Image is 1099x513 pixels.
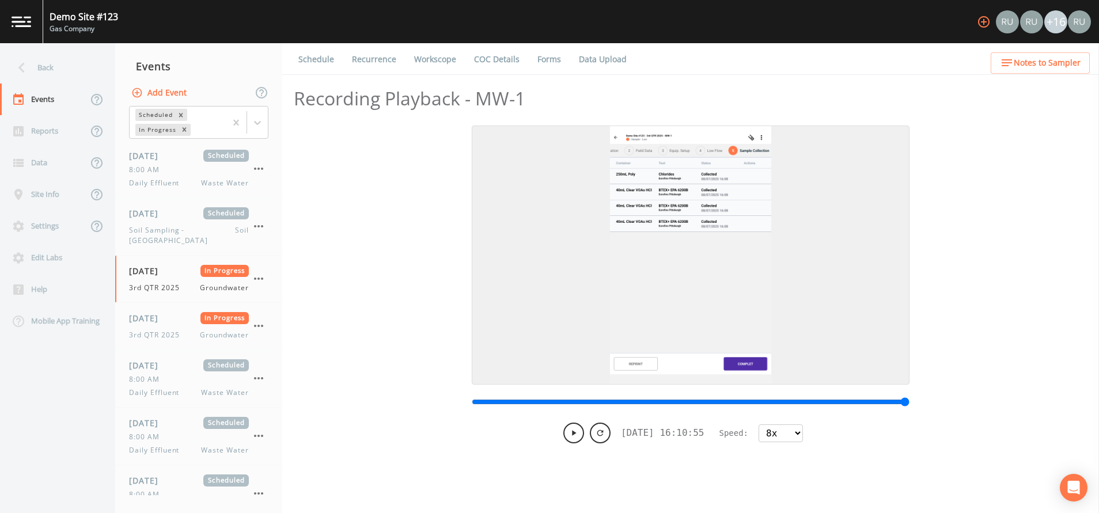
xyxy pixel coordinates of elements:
[178,124,191,136] div: Remove In Progress
[115,140,282,198] a: [DATE]Scheduled8:00 AMDaily EffluentWaste Water
[129,165,166,175] span: 8:00 AM
[235,225,249,246] span: Soil
[294,88,1087,109] h2: Recording Playback - MW-1
[129,432,166,442] span: 8:00 AM
[175,109,187,121] div: Remove Scheduled
[200,265,249,277] span: In Progress
[135,124,178,136] div: In Progress
[50,10,118,24] div: Demo Site #123
[412,43,458,75] a: Workscope
[129,265,166,277] span: [DATE]
[1068,10,1091,33] img: a5c06d64ce99e847b6841ccd0307af82
[203,150,249,162] span: Scheduled
[714,423,753,444] span: Speed:
[129,417,166,429] span: [DATE]
[50,24,118,34] div: Gas Company
[995,10,1020,33] div: Russell Schindler
[129,178,186,188] span: Daily Effluent
[1020,10,1043,33] img: 87da16f8fb5521bff2dfdbd7bbd6e211
[129,374,166,385] span: 8:00 AM
[129,312,166,324] span: [DATE]
[200,283,249,293] span: Groundwater
[201,387,249,398] span: Waste Water
[200,330,249,340] span: Groundwater
[201,178,249,188] span: Waste Water
[129,283,187,293] span: 3rd QTR 2025
[129,445,186,455] span: Daily Effluent
[1060,474,1087,501] div: Open Intercom Messenger
[610,126,771,384] img: Session replay frame
[129,225,235,246] span: Soil Sampling - [GEOGRAPHIC_DATA]
[1020,10,1044,33] div: Russell Schindler
[201,445,249,455] span: Waste Water
[115,256,282,303] a: [DATE]In Progress3rd QTR 2025Groundwater
[1014,56,1081,70] span: Notes to Sampler
[129,489,166,500] span: 8:00 AM
[616,421,709,444] div: [DATE] 16:10:55
[129,82,191,104] button: Add Event
[129,387,186,398] span: Daily Effluent
[991,52,1090,74] button: Notes to Sampler
[472,43,521,75] a: COC Details
[203,474,249,487] span: Scheduled
[115,408,282,465] a: [DATE]Scheduled8:00 AMDaily EffluentWaste Water
[129,150,166,162] span: [DATE]
[536,43,563,75] a: Forms
[350,43,398,75] a: Recurrence
[115,303,282,350] a: [DATE]In Progress3rd QTR 2025Groundwater
[12,16,31,27] img: logo
[203,359,249,371] span: Scheduled
[115,350,282,408] a: [DATE]Scheduled8:00 AMDaily EffluentWaste Water
[129,330,187,340] span: 3rd QTR 2025
[129,359,166,371] span: [DATE]
[135,109,175,121] div: Scheduled
[297,43,336,75] a: Schedule
[115,198,282,256] a: [DATE]ScheduledSoil Sampling - [GEOGRAPHIC_DATA]Soil
[996,10,1019,33] img: a5c06d64ce99e847b6841ccd0307af82
[129,474,166,487] span: [DATE]
[1044,10,1067,33] div: +16
[129,207,166,219] span: [DATE]
[200,312,249,324] span: In Progress
[577,43,628,75] a: Data Upload
[115,52,282,81] div: Events
[203,417,249,429] span: Scheduled
[203,207,249,219] span: Scheduled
